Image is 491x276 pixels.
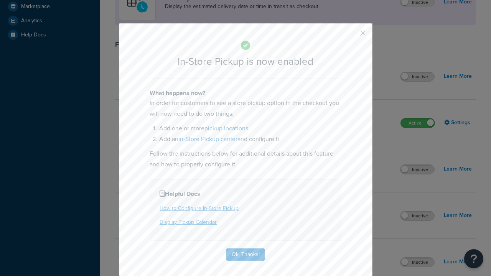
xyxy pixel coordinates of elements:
[160,189,331,199] h4: Helpful Docs
[160,204,239,212] a: How to Configure In-Store Pickup
[159,123,341,134] li: Add one or more .
[150,148,341,170] p: Follow the instructions below for additional details about this feature and how to properly confi...
[150,56,341,67] h2: In-Store Pickup is now enabled
[150,89,341,98] h4: What happens now?
[178,135,237,143] a: In-Store Pickup carrier
[160,218,217,226] a: Display Pickup Calendar
[204,124,248,133] a: pickup locations
[159,134,341,145] li: Add an and configure it.
[226,248,265,261] button: Ok, Thanks!
[150,98,341,119] p: In order for customers to see a store pickup option in the checkout you will now need to do two t...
